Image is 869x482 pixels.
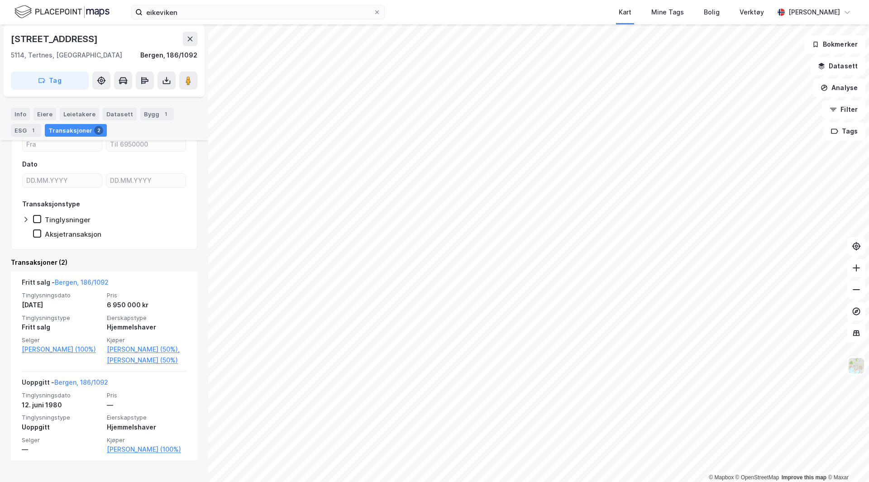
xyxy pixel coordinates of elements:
[788,7,840,18] div: [PERSON_NAME]
[11,257,197,268] div: Transaksjoner (2)
[11,108,30,120] div: Info
[107,422,186,433] div: Hjemmelshaver
[94,126,103,135] div: 2
[704,7,720,18] div: Bolig
[54,378,108,386] a: Bergen, 186/1092
[29,126,38,135] div: 1
[107,300,186,310] div: 6 950 000 kr
[107,444,186,455] a: [PERSON_NAME] (100%)
[33,108,56,120] div: Eiere
[822,100,865,119] button: Filter
[14,4,110,20] img: logo.f888ab2527a4732fd821a326f86c7f29.svg
[22,377,108,391] div: Uoppgitt -
[45,124,107,137] div: Transaksjoner
[107,322,186,333] div: Hjemmelshaver
[22,314,101,322] span: Tinglysningstype
[22,444,101,455] div: —
[22,336,101,344] span: Selger
[22,436,101,444] span: Selger
[107,344,186,355] a: [PERSON_NAME] (50%),
[651,7,684,18] div: Mine Tags
[161,110,170,119] div: 1
[848,357,865,374] img: Z
[22,422,101,433] div: Uoppgitt
[22,400,101,410] div: 12. juni 1980
[735,474,779,481] a: OpenStreetMap
[106,138,186,151] input: Til 6950000
[740,7,764,18] div: Verktøy
[22,391,101,399] span: Tinglysningsdato
[804,35,865,53] button: Bokmerker
[55,278,109,286] a: Bergen, 186/1092
[106,174,186,187] input: DD.MM.YYYY
[107,414,186,421] span: Eierskapstype
[107,400,186,410] div: —
[782,474,826,481] a: Improve this map
[107,391,186,399] span: Pris
[60,108,99,120] div: Leietakere
[824,439,869,482] iframe: Chat Widget
[143,5,373,19] input: Søk på adresse, matrikkel, gårdeiere, leietakere eller personer
[810,57,865,75] button: Datasett
[23,138,102,151] input: Fra
[619,7,631,18] div: Kart
[107,436,186,444] span: Kjøper
[823,122,865,140] button: Tags
[107,314,186,322] span: Eierskapstype
[45,215,91,224] div: Tinglysninger
[107,336,186,344] span: Kjøper
[709,474,734,481] a: Mapbox
[824,439,869,482] div: Kontrollprogram for chat
[103,108,137,120] div: Datasett
[22,159,38,170] div: Dato
[11,72,89,90] button: Tag
[11,124,41,137] div: ESG
[22,199,80,210] div: Transaksjonstype
[107,355,186,366] a: [PERSON_NAME] (50%)
[45,230,101,239] div: Aksjetransaksjon
[813,79,865,97] button: Analyse
[22,291,101,299] span: Tinglysningsdato
[22,277,109,291] div: Fritt salg -
[22,344,101,355] a: [PERSON_NAME] (100%)
[23,174,102,187] input: DD.MM.YYYY
[22,414,101,421] span: Tinglysningstype
[11,32,100,46] div: [STREET_ADDRESS]
[22,300,101,310] div: [DATE]
[11,50,122,61] div: 5114, Tertnes, [GEOGRAPHIC_DATA]
[140,108,174,120] div: Bygg
[22,322,101,333] div: Fritt salg
[107,291,186,299] span: Pris
[140,50,197,61] div: Bergen, 186/1092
